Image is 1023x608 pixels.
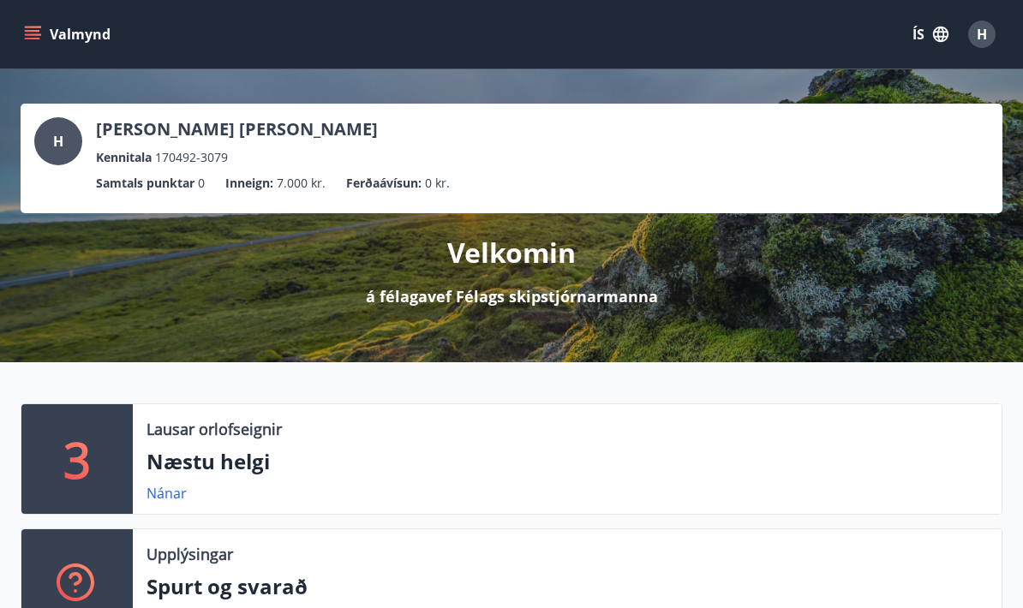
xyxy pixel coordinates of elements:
[346,174,422,193] p: Ferðaávísun :
[147,447,988,476] p: Næstu helgi
[96,174,194,193] p: Samtals punktar
[903,19,958,50] button: ÍS
[225,174,273,193] p: Inneign :
[21,19,117,50] button: menu
[147,484,187,503] a: Nánar
[447,234,576,271] p: Velkomin
[366,285,658,307] p: á félagavef Félags skipstjórnarmanna
[977,25,987,44] span: H
[147,418,282,440] p: Lausar orlofseignir
[53,132,63,151] span: H
[147,543,233,565] p: Upplýsingar
[155,148,228,167] span: 170492-3079
[96,117,378,141] p: [PERSON_NAME] [PERSON_NAME]
[961,14,1002,55] button: H
[198,174,205,193] span: 0
[277,174,326,193] span: 7.000 kr.
[425,174,450,193] span: 0 kr.
[147,572,988,601] p: Spurt og svarað
[96,148,152,167] p: Kennitala
[63,426,91,492] p: 3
